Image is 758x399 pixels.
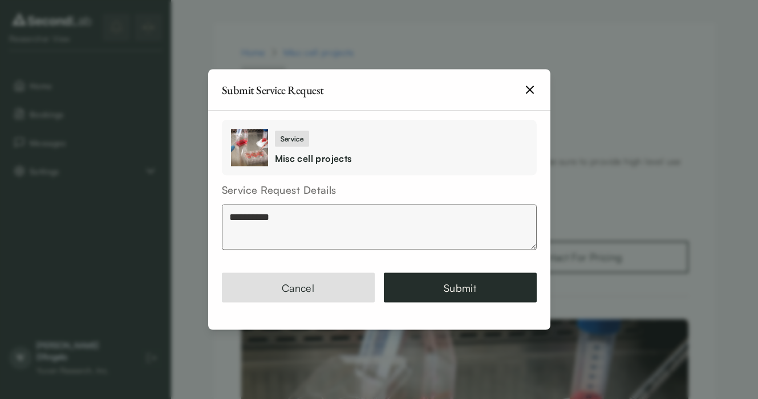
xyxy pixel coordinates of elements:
button: Cancel [222,273,375,303]
img: Misc cell projects [231,129,268,166]
button: Submit [384,273,537,303]
div: Misc cell projects [275,151,352,165]
div: Service [275,131,309,146]
h2: Submit Service Request [222,84,324,96]
div: Service Request Details [222,182,537,198]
